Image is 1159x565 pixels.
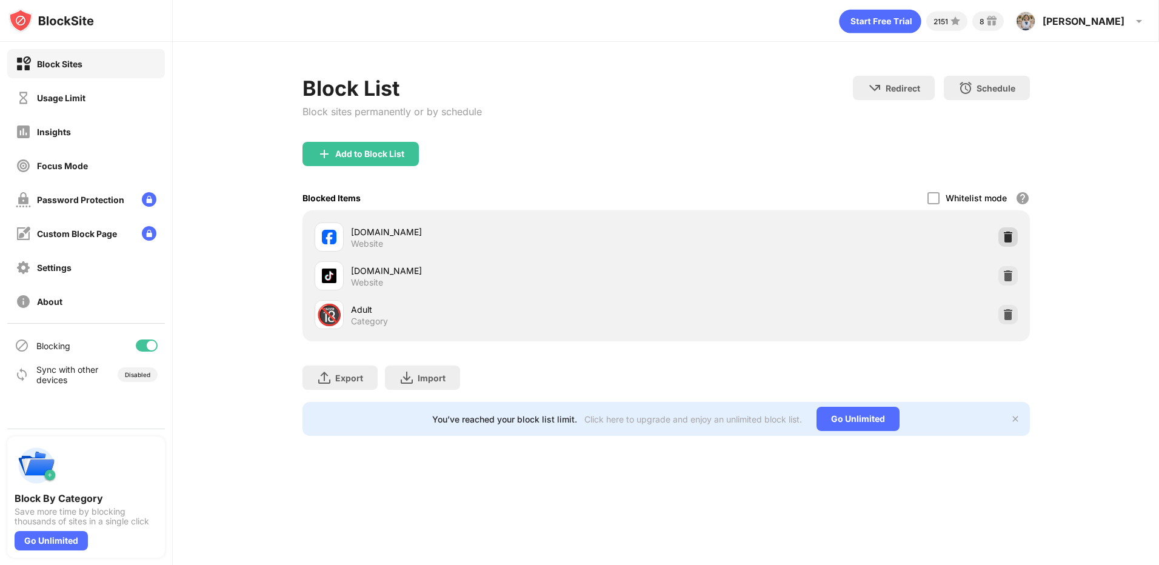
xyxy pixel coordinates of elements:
[302,105,482,118] div: Block sites permanently or by schedule
[302,76,482,101] div: Block List
[335,149,404,159] div: Add to Block List
[351,238,383,249] div: Website
[15,367,29,382] img: sync-icon.svg
[351,226,666,238] div: [DOMAIN_NAME]
[322,230,336,244] img: favicons
[351,316,388,327] div: Category
[418,373,446,383] div: Import
[37,195,124,205] div: Password Protection
[886,83,920,93] div: Redirect
[37,93,85,103] div: Usage Limit
[948,14,963,28] img: points-small.svg
[37,127,71,137] div: Insights
[16,260,31,275] img: settings-off.svg
[316,303,342,327] div: 🔞
[16,90,31,105] img: time-usage-off.svg
[351,303,666,316] div: Adult
[36,341,70,351] div: Blocking
[16,294,31,309] img: about-off.svg
[977,83,1015,93] div: Schedule
[302,193,361,203] div: Blocked Items
[15,492,158,504] div: Block By Category
[1016,12,1035,31] img: AOh14Gj-_ZXXhRjaQbCWiRmkkaxEasU-THHuU-UjQzaWwg=s96-c
[37,296,62,307] div: About
[351,277,383,288] div: Website
[37,262,72,273] div: Settings
[322,269,336,283] img: favicons
[37,161,88,171] div: Focus Mode
[15,507,158,526] div: Save more time by blocking thousands of sites in a single click
[839,9,921,33] div: animation
[125,371,150,378] div: Disabled
[142,226,156,241] img: lock-menu.svg
[432,414,577,424] div: You’ve reached your block list limit.
[15,531,88,550] div: Go Unlimited
[335,373,363,383] div: Export
[980,17,984,26] div: 8
[36,364,99,385] div: Sync with other devices
[934,17,948,26] div: 2151
[817,407,900,431] div: Go Unlimited
[15,444,58,487] img: push-categories.svg
[984,14,999,28] img: reward-small.svg
[1043,15,1124,27] div: [PERSON_NAME]
[15,338,29,353] img: blocking-icon.svg
[16,192,31,207] img: password-protection-off.svg
[584,414,802,424] div: Click here to upgrade and enjoy an unlimited block list.
[16,56,31,72] img: block-on.svg
[37,229,117,239] div: Custom Block Page
[16,158,31,173] img: focus-off.svg
[16,226,31,241] img: customize-block-page-off.svg
[1010,414,1020,424] img: x-button.svg
[946,193,1007,203] div: Whitelist mode
[16,124,31,139] img: insights-off.svg
[351,264,666,277] div: [DOMAIN_NAME]
[142,192,156,207] img: lock-menu.svg
[37,59,82,69] div: Block Sites
[8,8,94,33] img: logo-blocksite.svg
